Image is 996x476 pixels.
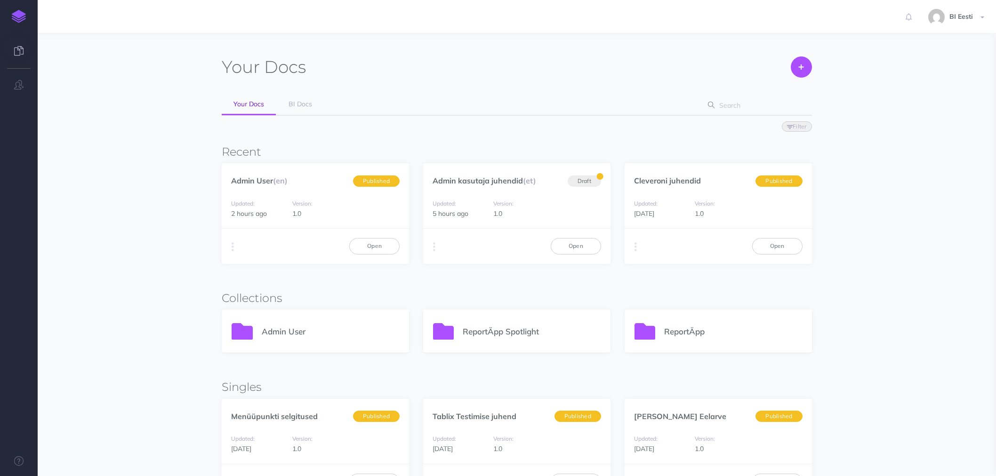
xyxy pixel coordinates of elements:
[634,200,658,207] small: Updated:
[493,209,502,218] span: 1.0
[523,176,536,185] span: (et)
[222,381,811,393] h3: Singles
[292,209,301,218] span: 1.0
[493,444,502,453] span: 1.0
[493,435,514,442] small: Version:
[493,200,514,207] small: Version:
[433,435,456,442] small: Updated:
[695,435,715,442] small: Version:
[716,97,797,114] input: Search
[634,176,701,185] a: Cleveroni juhendid
[222,292,811,304] h3: Collections
[433,240,435,254] i: More actions
[222,56,306,78] h1: Docs
[262,325,400,338] p: Admin User
[551,238,601,254] a: Open
[233,100,264,108] span: Your Docs
[433,412,516,421] a: Tablix Testimise juhend
[634,444,654,453] span: [DATE]
[231,176,288,185] a: Admin User(en)
[945,12,978,21] span: BI Eesti
[433,209,468,218] span: 5 hours ago
[231,412,318,421] a: Menüüpunkti selgitused
[231,444,251,453] span: [DATE]
[433,200,456,207] small: Updated:
[349,238,400,254] a: Open
[635,240,637,254] i: More actions
[222,146,811,158] h3: Recent
[752,238,803,254] a: Open
[232,323,253,340] img: icon-folder.svg
[277,94,324,115] a: BI Docs
[222,94,276,115] a: Your Docs
[12,10,26,23] img: logo-mark.svg
[695,209,704,218] span: 1.0
[433,444,453,453] span: [DATE]
[231,209,267,218] span: 2 hours ago
[433,323,454,340] img: icon-folder.svg
[222,56,260,77] span: Your
[695,200,715,207] small: Version:
[231,200,255,207] small: Updated:
[634,412,726,421] a: [PERSON_NAME] Eelarve
[232,240,234,254] i: More actions
[231,435,255,442] small: Updated:
[292,444,301,453] span: 1.0
[433,176,536,185] a: Admin kasutaja juhendid(et)
[634,209,654,218] span: [DATE]
[695,444,704,453] span: 1.0
[292,200,313,207] small: Version:
[928,9,945,25] img: 9862dc5e82047a4d9ba6d08c04ce6da6.jpg
[635,323,656,340] img: icon-folder.svg
[782,121,812,132] button: Filter
[463,325,601,338] p: ReportÄpp Spotlight
[292,435,313,442] small: Version:
[634,435,658,442] small: Updated:
[664,325,802,338] p: ReportÄpp
[289,100,312,108] span: BI Docs
[273,176,288,185] span: (en)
